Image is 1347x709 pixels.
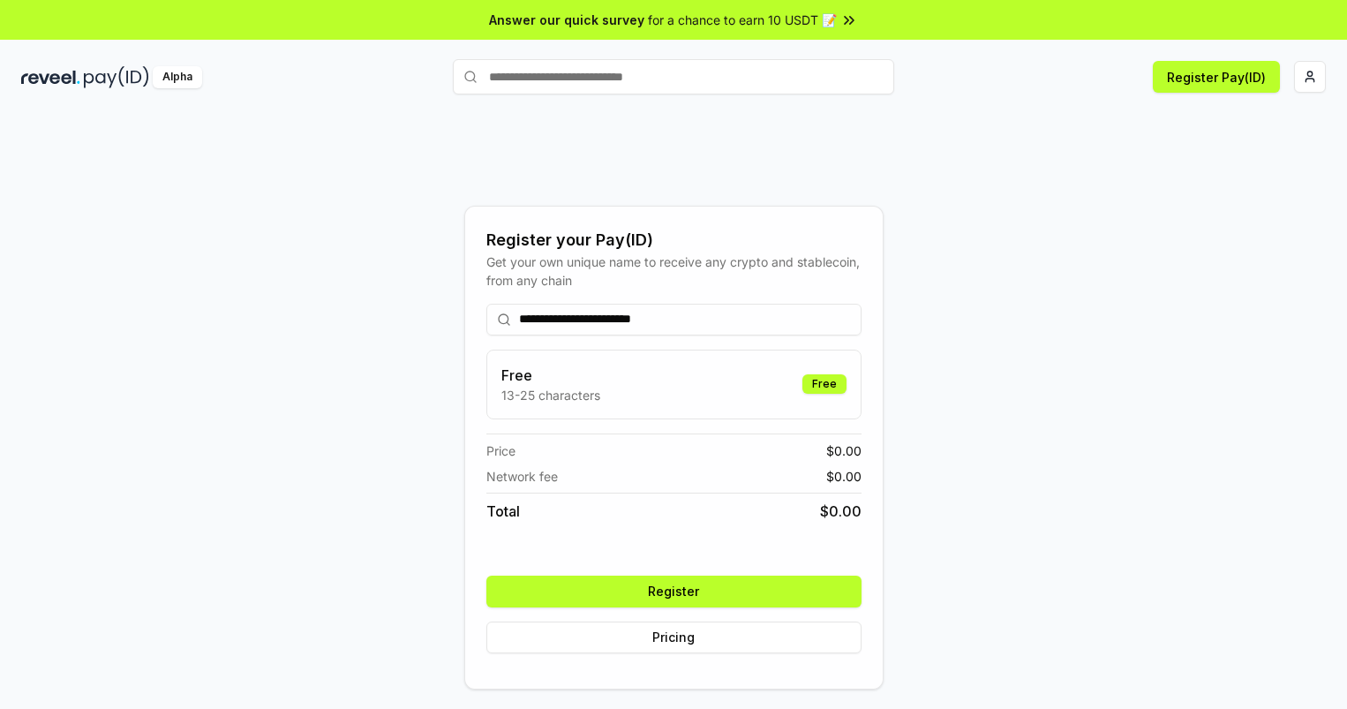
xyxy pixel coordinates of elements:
[21,66,80,88] img: reveel_dark
[826,467,862,486] span: $ 0.00
[489,11,644,29] span: Answer our quick survey
[486,228,862,253] div: Register your Pay(ID)
[501,365,600,386] h3: Free
[501,386,600,404] p: 13-25 characters
[486,622,862,653] button: Pricing
[1153,61,1280,93] button: Register Pay(ID)
[84,66,149,88] img: pay_id
[486,441,515,460] span: Price
[486,576,862,607] button: Register
[802,374,847,394] div: Free
[826,441,862,460] span: $ 0.00
[648,11,837,29] span: for a chance to earn 10 USDT 📝
[820,501,862,522] span: $ 0.00
[486,501,520,522] span: Total
[486,467,558,486] span: Network fee
[486,253,862,290] div: Get your own unique name to receive any crypto and stablecoin, from any chain
[153,66,202,88] div: Alpha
